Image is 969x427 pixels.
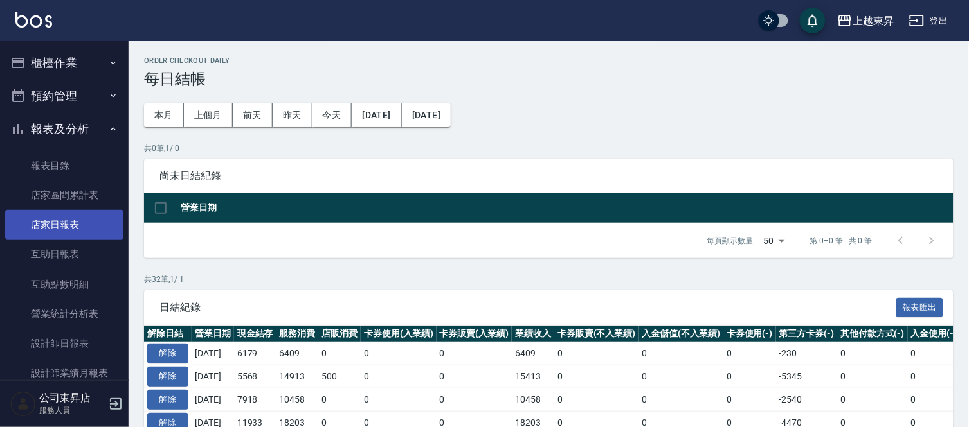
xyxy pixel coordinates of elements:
th: 現金結存 [234,326,276,342]
th: 第三方卡券(-) [776,326,838,342]
td: -5345 [776,365,838,388]
img: Person [10,391,36,417]
td: 0 [723,342,776,365]
td: [DATE] [192,388,234,411]
th: 營業日期 [177,193,954,223]
td: 0 [723,388,776,411]
td: 0 [908,342,961,365]
button: 解除 [147,390,188,410]
th: 解除日結 [144,326,192,342]
button: 預約管理 [5,80,123,113]
div: 上越東昇 [853,13,894,29]
a: 互助日報表 [5,240,123,269]
a: 互助點數明細 [5,270,123,299]
th: 卡券販賣(入業績) [437,326,512,342]
button: 櫃檯作業 [5,46,123,80]
th: 入金儲值(不入業績) [639,326,724,342]
td: 0 [437,365,512,388]
td: 6179 [234,342,276,365]
td: 0 [723,365,776,388]
a: 報表匯出 [896,301,944,313]
button: 報表及分析 [5,112,123,146]
h5: 公司東昇店 [39,392,105,405]
td: 7918 [234,388,276,411]
button: 前天 [233,103,273,127]
th: 卡券使用(入業績) [361,326,437,342]
button: 上越東昇 [832,8,899,34]
td: 0 [639,365,724,388]
button: 上個月 [184,103,233,127]
button: 解除 [147,367,188,387]
th: 業績收入 [512,326,554,342]
td: 0 [837,342,908,365]
th: 營業日期 [192,326,234,342]
p: 每頁顯示數量 [707,235,754,247]
td: 0 [639,342,724,365]
td: 0 [837,388,908,411]
h3: 每日結帳 [144,70,954,88]
button: 登出 [904,9,954,33]
td: 6409 [276,342,319,365]
td: 0 [554,342,639,365]
th: 卡券販賣(不入業績) [554,326,639,342]
td: 5568 [234,365,276,388]
button: save [800,8,826,33]
td: [DATE] [192,365,234,388]
a: 設計師日報表 [5,329,123,358]
th: 卡券使用(-) [723,326,776,342]
span: 尚未日結紀錄 [159,170,938,182]
a: 店家區間累計表 [5,180,123,210]
td: -2540 [776,388,838,411]
p: 共 32 筆, 1 / 1 [144,274,954,285]
a: 營業統計分析表 [5,299,123,329]
td: [DATE] [192,342,234,365]
p: 共 0 筆, 1 / 0 [144,143,954,154]
h2: Order checkout daily [144,57,954,65]
th: 服務消費 [276,326,319,342]
td: 0 [318,388,361,411]
button: 報表匯出 [896,298,944,318]
td: 0 [837,365,908,388]
td: 10458 [512,388,554,411]
th: 店販消費 [318,326,361,342]
a: 報表目錄 [5,151,123,180]
td: 500 [318,365,361,388]
button: [DATE] [402,103,451,127]
p: 第 0–0 筆 共 0 筆 [810,235,873,247]
button: [DATE] [352,103,401,127]
td: 0 [554,365,639,388]
td: 0 [437,342,512,365]
a: 設計師業績月報表 [5,358,123,388]
a: 店家日報表 [5,210,123,240]
div: 50 [759,223,790,258]
td: 0 [361,388,437,411]
td: 0 [908,388,961,411]
td: 15413 [512,365,554,388]
button: 本月 [144,103,184,127]
button: 昨天 [273,103,312,127]
td: 0 [908,365,961,388]
td: 10458 [276,388,319,411]
td: 0 [361,365,437,388]
span: 日結紀錄 [159,301,896,314]
td: -230 [776,342,838,365]
button: 解除 [147,344,188,363]
td: 0 [639,388,724,411]
td: 0 [554,388,639,411]
th: 入金使用(-) [908,326,961,342]
td: 0 [318,342,361,365]
td: 0 [361,342,437,365]
td: 14913 [276,365,319,388]
p: 服務人員 [39,405,105,416]
button: 今天 [312,103,352,127]
td: 0 [437,388,512,411]
th: 其他付款方式(-) [837,326,908,342]
img: Logo [15,12,52,28]
td: 6409 [512,342,554,365]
